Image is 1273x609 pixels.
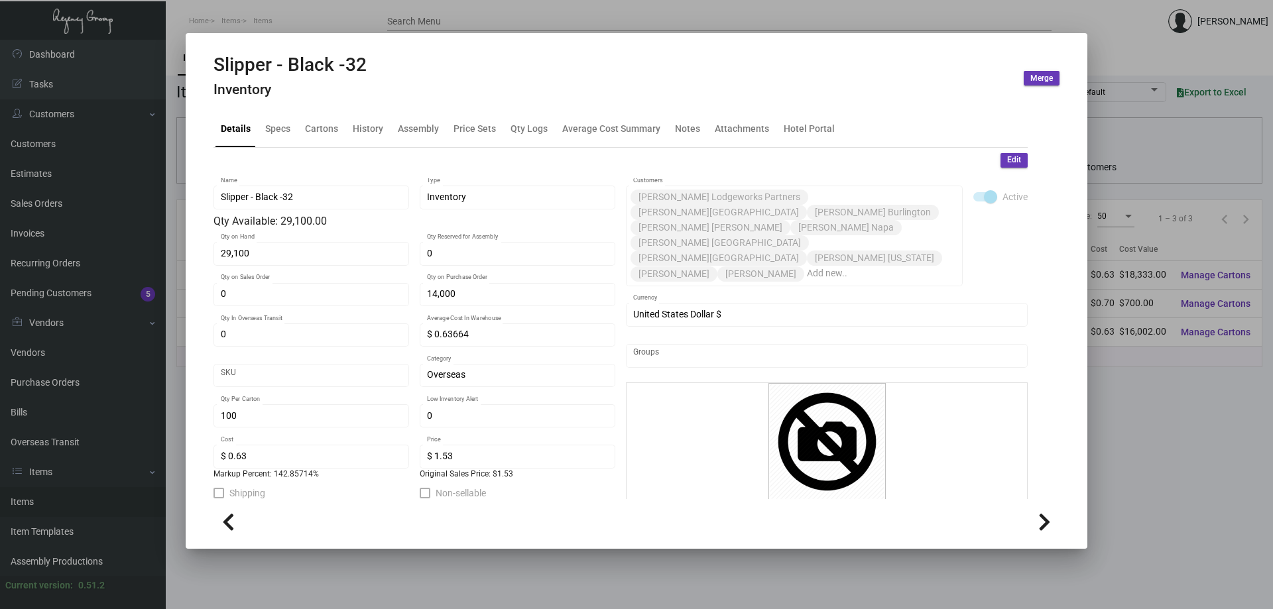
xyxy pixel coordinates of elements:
[675,122,700,136] div: Notes
[353,122,383,136] div: History
[807,205,939,220] mat-chip: [PERSON_NAME] Burlington
[511,122,548,136] div: Qty Logs
[717,266,804,282] mat-chip: [PERSON_NAME]
[454,122,496,136] div: Price Sets
[265,122,290,136] div: Specs
[229,485,265,501] span: Shipping
[807,250,942,266] mat-chip: [PERSON_NAME] [US_STATE]
[633,351,1021,361] input: Add new..
[1002,189,1028,205] span: Active
[631,235,809,250] mat-chip: [PERSON_NAME] [GEOGRAPHIC_DATA]
[221,122,251,136] div: Details
[436,485,486,501] span: Non-sellable
[784,122,835,136] div: Hotel Portal
[562,122,660,136] div: Average Cost Summary
[5,579,73,592] div: Current version:
[631,250,807,266] mat-chip: [PERSON_NAME][GEOGRAPHIC_DATA]
[213,82,367,98] h4: Inventory
[715,122,769,136] div: Attachments
[631,205,807,220] mat-chip: [PERSON_NAME][GEOGRAPHIC_DATA]
[631,220,790,235] mat-chip: [PERSON_NAME] [PERSON_NAME]
[1024,71,1060,85] button: Merge
[1000,153,1028,168] button: Edit
[78,579,105,592] div: 0.51.2
[631,266,717,282] mat-chip: [PERSON_NAME]
[398,122,439,136] div: Assembly
[1030,73,1053,84] span: Merge
[631,190,808,205] mat-chip: [PERSON_NAME] Lodgeworks Partners
[1007,154,1021,166] span: Edit
[213,54,367,76] h2: Slipper - Black -32
[807,268,956,279] input: Add new..
[790,220,902,235] mat-chip: [PERSON_NAME] Napa
[213,213,615,229] div: Qty Available: 29,100.00
[305,122,338,136] div: Cartons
